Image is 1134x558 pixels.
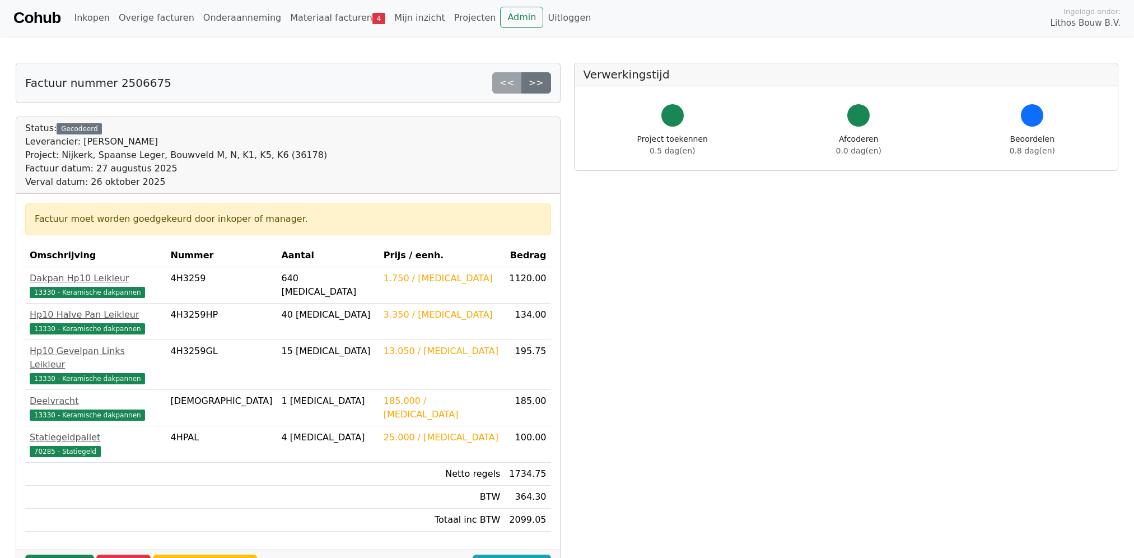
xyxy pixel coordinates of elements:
h5: Verwerkingstijd [584,68,1109,81]
a: Hp10 Gevelpan Links Leikleur13330 - Keramische dakpannen [30,345,162,385]
div: Afcoderen [836,133,881,157]
div: 13.050 / [MEDICAL_DATA] [384,345,501,358]
a: Hp10 Halve Pan Leikleur13330 - Keramische dakpannen [30,308,162,335]
div: 3.350 / [MEDICAL_DATA] [384,308,501,322]
td: Totaal inc BTW [379,509,505,532]
a: Admin [500,7,543,28]
a: Projecten [450,7,501,29]
td: 2099.05 [505,509,550,532]
div: 185.000 / [MEDICAL_DATA] [384,394,501,421]
span: Lithos Bouw B.V. [1051,17,1121,30]
td: 195.75 [505,340,550,390]
a: Cohub [13,4,60,31]
td: 4H3259GL [166,340,277,390]
a: Inkopen [69,7,114,29]
div: Factuur moet worden goedgekeurd door inkoper of manager. [35,212,542,226]
td: BTW [379,486,505,509]
a: Dakpan Hp10 Leikleur13330 - Keramische dakpannen [30,272,162,299]
th: Bedrag [505,244,550,267]
td: 4H3259HP [166,304,277,340]
td: 4HPAL [166,426,277,463]
span: 0.0 dag(en) [836,146,881,155]
div: Statiegeldpallet [30,431,162,444]
div: Beoordelen [1010,133,1055,157]
a: Mijn inzicht [390,7,450,29]
h5: Factuur nummer 2506675 [25,76,171,90]
div: Project toekennen [637,133,708,157]
a: Deelvracht13330 - Keramische dakpannen [30,394,162,421]
div: Hp10 Gevelpan Links Leikleur [30,345,162,371]
a: Onderaanneming [199,7,286,29]
td: [DEMOGRAPHIC_DATA] [166,390,277,426]
div: Status: [25,122,327,189]
td: 364.30 [505,486,550,509]
span: 13330 - Keramische dakpannen [30,373,145,384]
th: Aantal [277,244,379,267]
td: 185.00 [505,390,550,426]
a: Statiegeldpallet70285 - Statiegeld [30,431,162,458]
span: 0.5 dag(en) [650,146,695,155]
div: 1.750 / [MEDICAL_DATA] [384,272,501,285]
div: 4 [MEDICAL_DATA] [281,431,374,444]
span: 13330 - Keramische dakpannen [30,410,145,421]
div: 640 [MEDICAL_DATA] [281,272,374,299]
span: Ingelogd onder: [1063,6,1121,17]
td: 1120.00 [505,267,550,304]
a: Uitloggen [543,7,595,29]
th: Nummer [166,244,277,267]
div: 15 [MEDICAL_DATA] [281,345,374,358]
div: Deelvracht [30,394,162,408]
span: 13330 - Keramische dakpannen [30,287,145,298]
span: 70285 - Statiegeld [30,446,101,457]
a: Materiaal facturen4 [286,7,390,29]
td: Netto regels [379,463,505,486]
span: 0.8 dag(en) [1010,146,1055,155]
div: Verval datum: 26 oktober 2025 [25,175,327,189]
td: 4H3259 [166,267,277,304]
div: Hp10 Halve Pan Leikleur [30,308,162,322]
td: 1734.75 [505,463,550,486]
th: Prijs / eenh. [379,244,505,267]
div: Leverancier: [PERSON_NAME] [25,135,327,148]
span: 13330 - Keramische dakpannen [30,323,145,334]
div: Factuur datum: 27 augustus 2025 [25,162,327,175]
span: 4 [372,13,385,24]
a: >> [521,72,551,94]
div: Gecodeerd [57,123,102,134]
td: 134.00 [505,304,550,340]
a: Overige facturen [114,7,199,29]
div: 1 [MEDICAL_DATA] [281,394,374,408]
td: 100.00 [505,426,550,463]
th: Omschrijving [25,244,166,267]
div: Project: Nijkerk, Spaanse Leger, Bouwveld M, N, K1, K5, K6 (36178) [25,148,327,162]
div: Dakpan Hp10 Leikleur [30,272,162,285]
div: 40 [MEDICAL_DATA] [281,308,374,322]
div: 25.000 / [MEDICAL_DATA] [384,431,501,444]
